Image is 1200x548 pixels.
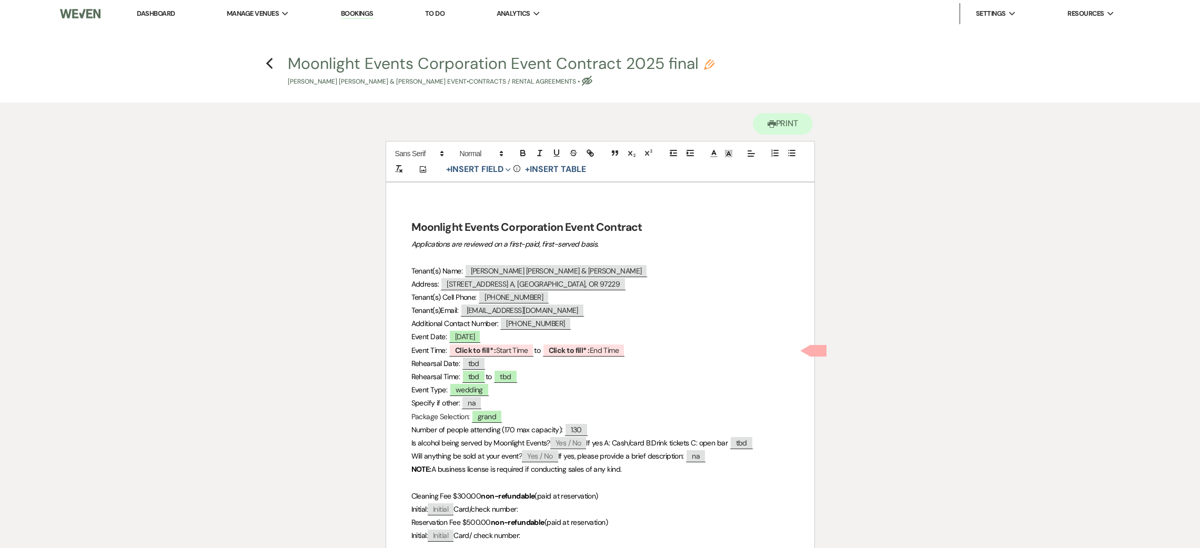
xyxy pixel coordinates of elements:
span: Header Formats [455,147,507,160]
span: Manage Venues [227,8,279,19]
span: Event Time: [411,346,447,355]
span: End Time [542,343,626,357]
span: na [685,449,706,462]
span: Cleaning Fee $300.00 [411,491,481,501]
span: A business license is required if conducting sales of any kind. [431,464,622,474]
span: If yes A: Cash/card B:Drink tickets C: open bar [586,438,728,448]
span: Is alcohol being served by Moonlight Events? [411,438,550,448]
span: to [534,346,540,355]
span: Alignment [744,147,759,160]
span: tbd [462,370,486,383]
a: To Do [425,9,445,18]
span: tbd [493,370,517,383]
span: [DATE] [449,330,481,343]
span: Analytics [497,8,530,19]
span: (paid at reservation) [544,517,608,527]
button: +Insert Table [521,163,589,176]
span: Yes / No [522,450,558,462]
span: Resources [1067,8,1104,19]
span: If yes, please provide a brief description: [558,451,684,461]
span: [PHONE_NUMBER] [478,290,549,303]
a: Bookings [341,9,374,19]
span: Start Time [449,343,534,357]
span: Card/ check number: [453,531,520,540]
span: Specify if other: [411,398,460,408]
p: [PERSON_NAME] [PERSON_NAME] & [PERSON_NAME] Event • Contracts / Rental Agreements • [288,77,714,87]
span: Event Type: [411,385,448,394]
span: Rehearsal Time: [411,372,460,381]
span: 130 [564,423,588,436]
p: Package Selection: [411,410,789,423]
span: Initial [428,530,453,542]
span: Card/check number: [453,504,518,514]
a: Dashboard [137,9,175,18]
span: Rehearsal Date: [411,359,460,368]
strong: Moonlight Events Corporation Event Contract [411,220,642,235]
span: [STREET_ADDRESS] A, [GEOGRAPHIC_DATA], OR 97229 [440,277,626,290]
span: Tenant(s) Cell Phone: [411,292,477,302]
span: + [525,165,530,174]
span: [PERSON_NAME] [PERSON_NAME] & [PERSON_NAME] [465,264,648,277]
span: [EMAIL_ADDRESS][DOMAIN_NAME] [460,303,584,317]
span: tbd [462,357,486,370]
strong: NOTE: [411,464,431,474]
span: Yes / No [550,437,587,449]
strong: non-refundable [481,491,535,501]
span: Tenant(s)Email: [411,306,459,315]
span: Text Color [707,147,721,160]
span: + [446,165,451,174]
span: Initial [428,503,453,515]
span: Additional Contact Number: [411,319,498,328]
span: Initial: [411,504,428,514]
strong: non-refundable [491,517,544,527]
span: [PHONE_NUMBER] [500,317,571,330]
button: Print [753,113,813,135]
span: Address: [411,279,439,289]
span: Reservation Fee $500.00 [411,517,491,527]
span: tbd [730,436,753,449]
span: Tenant(s) Name: [411,266,463,276]
span: grand [471,410,502,423]
button: Moonlight Events Corporation Event Contract 2025 final[PERSON_NAME] [PERSON_NAME] & [PERSON_NAME]... [288,56,714,87]
span: to [486,372,492,381]
span: wedding [449,383,489,396]
span: Text Background Color [721,147,736,160]
img: Weven Logo [60,3,100,25]
span: (paid at reservation) [535,491,598,501]
b: Click to fill* : [549,346,590,355]
span: Will anything be sold at your event? [411,451,522,461]
em: Applications are reviewed on a first-paid, first-served basis. [411,239,599,249]
b: Click to fill* : [455,346,496,355]
span: Initial: [411,531,428,540]
span: Number of people attending (170 max capacity): [411,425,563,434]
button: Insert Field [442,163,515,176]
span: Settings [976,8,1006,19]
span: Event Date: [411,332,447,341]
span: na [461,396,482,409]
